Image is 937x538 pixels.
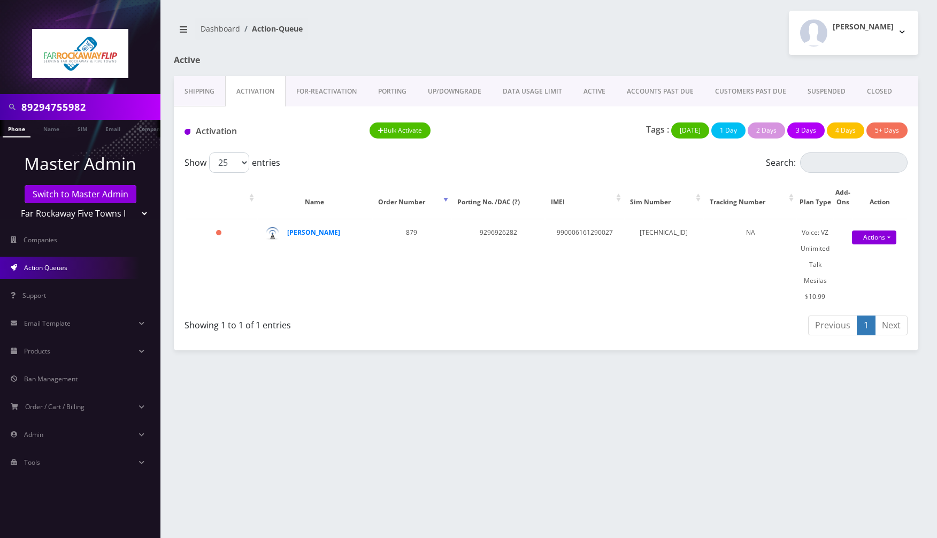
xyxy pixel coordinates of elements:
a: CUSTOMERS PAST DUE [704,76,797,107]
input: Search in Company [21,97,158,117]
button: 3 Days [787,122,825,139]
input: Search: [800,152,908,173]
div: Showing 1 to 1 of 1 entries [185,314,538,332]
a: Dashboard [201,24,240,34]
a: 1 [857,316,875,335]
button: 5+ Days [866,122,908,139]
th: IMEI: activate to sort column ascending [546,177,624,218]
td: 9296926282 [452,219,544,310]
td: NA [704,219,797,310]
span: Products [24,347,50,356]
th: Porting No. /DAC (?) [452,177,544,218]
th: Name [258,177,372,218]
a: PORTING [367,76,417,107]
th: Add-Ons [834,177,851,218]
li: Action-Queue [240,23,303,34]
td: 990006161290027 [546,219,624,310]
td: [TECHNICAL_ID] [625,219,703,310]
button: 1 Day [711,122,746,139]
a: DATA USAGE LIMIT [492,76,573,107]
select: Showentries [209,152,249,173]
button: [DATE] [671,122,709,139]
img: Activation [185,129,190,135]
button: Bulk Activate [370,122,431,139]
h1: Activation [185,126,354,136]
a: ACCOUNTS PAST DUE [616,76,704,107]
a: ACTIVE [573,76,616,107]
a: Next [875,316,908,335]
a: Switch to Master Admin [25,185,136,203]
span: Order / Cart / Billing [25,402,85,411]
h1: Active [174,55,411,65]
span: Companies [24,235,57,244]
span: Support [22,291,46,300]
th: : activate to sort column ascending [186,177,257,218]
label: Search: [766,152,908,173]
th: Tracking Number: activate to sort column ascending [704,177,797,218]
a: UP/DOWNGRADE [417,76,492,107]
a: SIM [72,120,93,136]
h2: [PERSON_NAME] [833,22,894,32]
span: Admin [24,430,43,439]
a: Activation [225,76,286,107]
a: Actions [852,230,896,244]
nav: breadcrumb [174,18,538,48]
a: SUSPENDED [797,76,856,107]
a: Company [133,120,169,136]
a: CLOSED [856,76,903,107]
a: Name [38,120,65,136]
button: 2 Days [748,122,785,139]
p: Tags : [646,123,669,136]
div: Voice: VZ Unlimited Talk Mesilas $10.99 [797,225,833,305]
button: 4 Days [827,122,864,139]
th: Plan Type [797,177,833,218]
label: Show entries [185,152,280,173]
span: Ban Management [24,374,78,383]
td: 879 [373,219,451,310]
a: Email [100,120,126,136]
span: Action Queues [24,263,67,272]
th: Action [853,177,907,218]
span: Tools [24,458,40,467]
a: Phone [3,120,30,137]
a: Shipping [174,76,225,107]
button: [PERSON_NAME] [789,11,918,55]
img: Far Rockaway Five Towns Flip [32,29,128,78]
th: Sim Number: activate to sort column ascending [625,177,703,218]
a: Previous [808,316,857,335]
a: FOR-REActivation [286,76,367,107]
span: Email Template [24,319,71,328]
a: [PERSON_NAME] [287,228,340,237]
th: Order Number: activate to sort column ascending [373,177,451,218]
